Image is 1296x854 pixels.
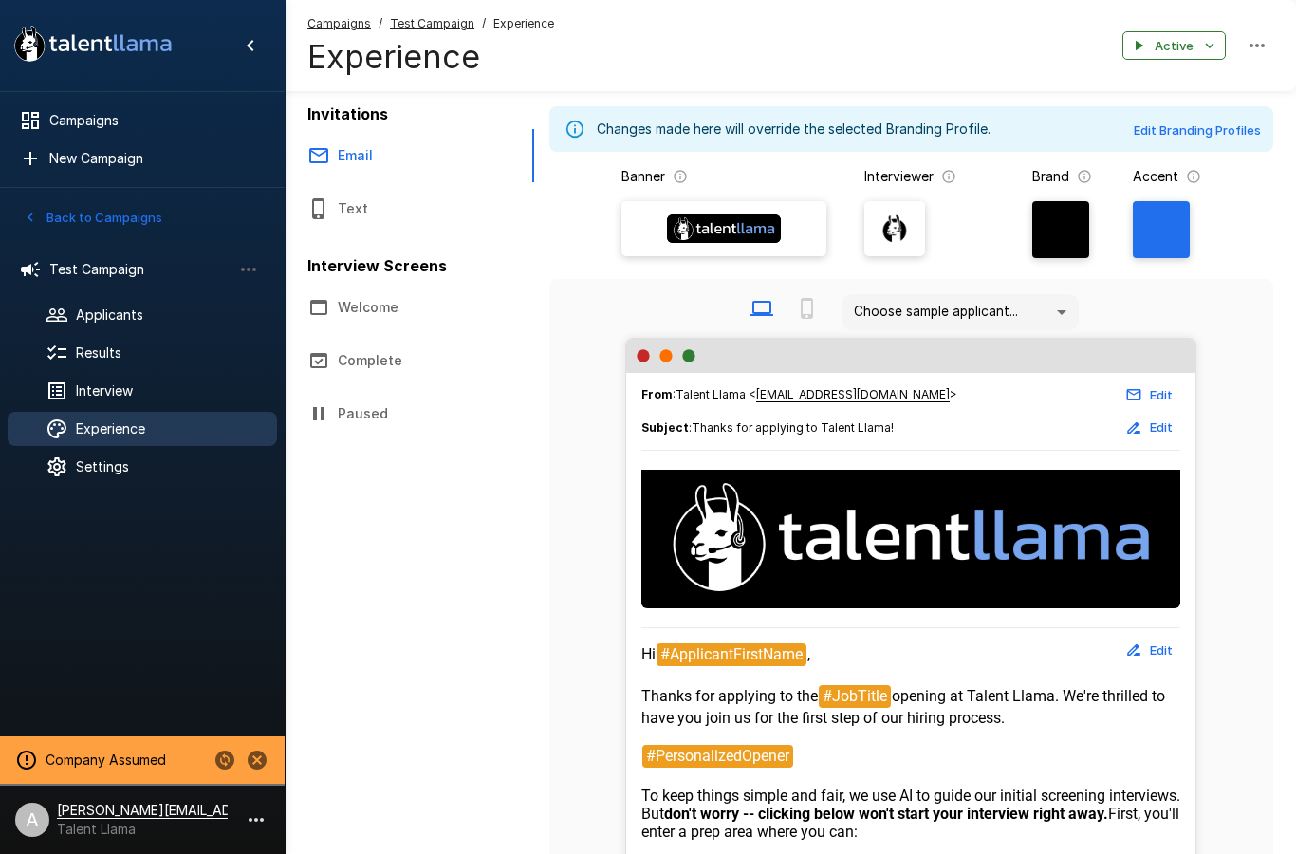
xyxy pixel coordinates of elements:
button: Email [285,129,534,182]
span: First, you'll enter a prep area where you can: [641,805,1183,841]
b: From [641,387,673,401]
h4: Experience [307,37,554,77]
button: Text [285,182,534,235]
p: Interviewer [864,167,934,186]
span: #PersonalizedOpener [642,745,793,768]
p: Brand [1032,167,1069,186]
span: Hi [641,645,656,663]
button: Edit Branding Profiles [1129,116,1266,145]
div: Changes made here will override the selected Branding Profile. [597,112,991,146]
svg: The background color for branded interviews and emails. It should be a color that complements you... [1077,169,1092,184]
span: Thanks for applying to Talent Llama! [692,420,894,435]
span: : [641,418,894,437]
u: Campaigns [307,16,371,30]
svg: The image that will show next to questions in your candidate interviews. It must be square and at... [941,169,956,184]
span: / [379,14,382,33]
span: #ApplicantFirstName [657,643,806,666]
label: Banner Logo [621,201,826,256]
p: Banner [621,167,665,186]
span: Thanks for applying to the [641,687,818,705]
button: Edit [1120,636,1180,665]
button: Welcome [285,281,534,334]
img: Banner Logo [667,214,781,243]
span: To keep things simple and fair, we use AI to guide our initial screening interviews. But [641,787,1184,823]
span: , [807,645,810,663]
p: Accent [1133,167,1178,186]
button: Active [1122,31,1226,61]
span: Experience [493,14,554,33]
button: Paused [285,387,534,440]
span: : Talent Llama < > [641,385,957,404]
b: Subject [641,420,689,435]
svg: The primary color for buttons in branded interviews and emails. It should be a color that complem... [1186,169,1201,184]
div: Choose sample applicant... [842,294,1079,330]
span: #JobTitle [819,685,891,708]
svg: The banner version of your logo. Using your logo will enable customization of brand and accent co... [673,169,688,184]
u: Test Campaign [390,16,474,30]
img: llama_clean.png [880,214,909,243]
img: Talent Llama [641,470,1180,604]
span: opening at Talent Llama. We're thrilled to have you join us for the first step of our hiring proc... [641,687,1169,727]
strong: don't worry -- clicking below won't start your interview right away. [664,805,1108,823]
button: Complete [285,334,534,387]
button: Edit [1120,413,1180,442]
button: Edit [1120,381,1180,410]
span: / [482,14,486,33]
